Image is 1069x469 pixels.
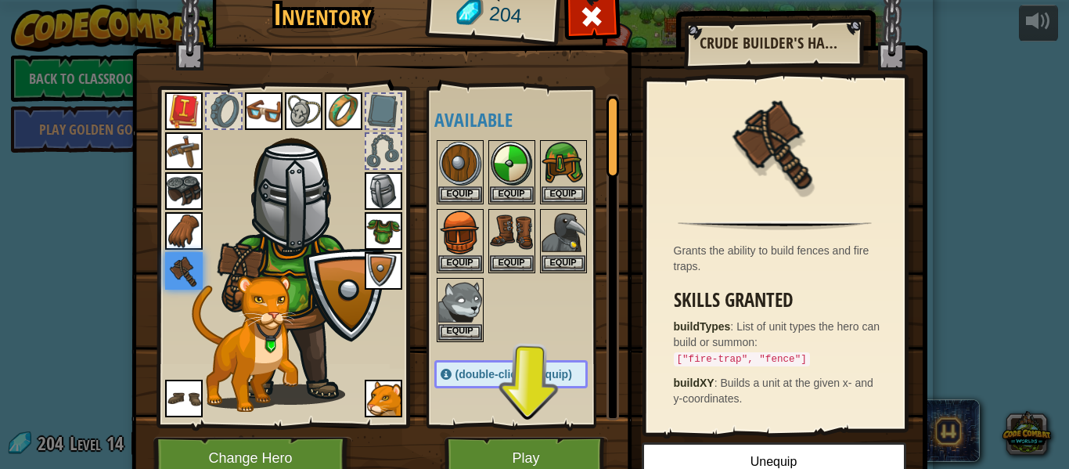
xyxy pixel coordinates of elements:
img: portrait.png [438,280,482,323]
button: Equip [438,255,482,272]
h2: Crude Builder's Hammer [700,34,847,52]
button: Equip [438,186,482,203]
button: Equip [542,186,585,203]
button: Equip [490,255,534,272]
img: portrait.png [365,252,402,290]
img: portrait.png [165,380,203,417]
img: female.png [216,117,384,405]
button: Equip [490,186,534,203]
img: portrait.png [245,92,283,130]
img: portrait.png [365,380,402,417]
div: Grants the ability to build fences and fire traps. [674,243,884,274]
img: portrait.png [438,211,482,254]
img: portrait.png [438,142,482,186]
span: : [730,320,736,333]
img: portrait.png [542,211,585,254]
span: List of unit types the hero can build or summon: [674,320,880,364]
img: portrait.png [724,92,826,193]
img: portrait.png [365,172,402,210]
span: (double-click to equip) [455,368,572,381]
img: portrait.png [165,172,203,210]
img: portrait.png [325,92,362,130]
img: portrait.png [165,132,203,170]
h4: Available [434,110,619,130]
img: hr.png [678,221,871,230]
span: Builds a unit at the given x- and y-coordinates. [674,377,873,405]
img: portrait.png [365,212,402,250]
img: portrait.png [542,142,585,186]
img: cougar-paper-dolls.png [192,276,298,412]
img: portrait.png [165,92,203,130]
button: Equip [438,324,482,341]
code: ["fire-trap", "fence"] [674,352,810,366]
h3: Skills Granted [674,290,884,311]
img: portrait.png [490,142,534,186]
img: portrait.png [165,252,203,290]
img: portrait.png [285,92,322,130]
span: : [714,377,721,389]
img: portrait.png [165,212,203,250]
button: Equip [542,255,585,272]
img: portrait.png [490,211,534,254]
strong: buildTypes [674,320,731,333]
strong: buildXY [674,377,714,389]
